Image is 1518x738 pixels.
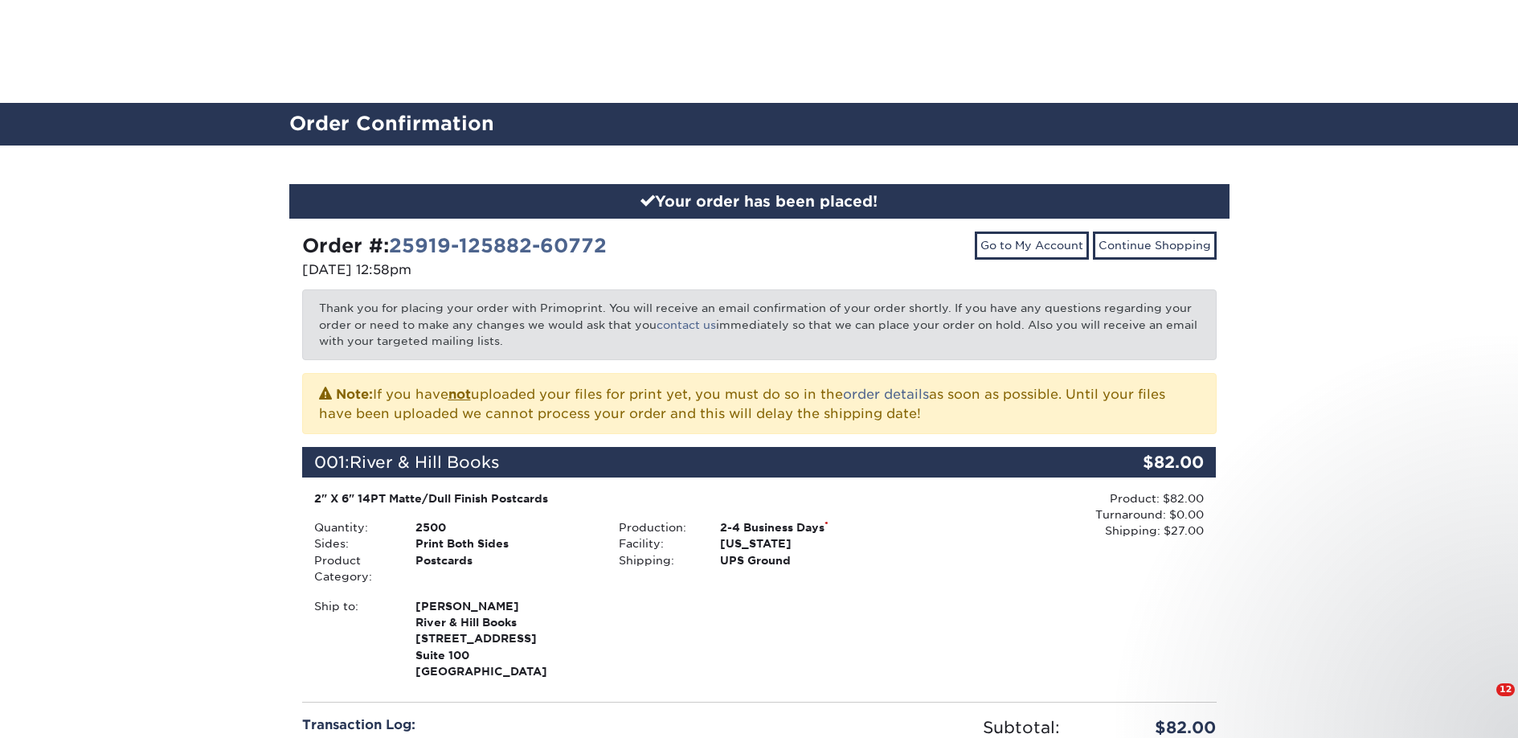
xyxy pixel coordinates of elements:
[302,552,403,585] div: Product Category:
[975,232,1089,259] a: Go to My Account
[657,318,716,331] a: contact us
[1093,232,1217,259] a: Continue Shopping
[336,387,373,402] strong: Note:
[415,630,595,646] span: [STREET_ADDRESS]
[1463,683,1502,722] iframe: Intercom live chat
[607,519,708,535] div: Production:
[302,519,403,535] div: Quantity:
[1496,683,1515,696] span: 12
[389,234,607,257] a: 25919-125882-60772
[911,490,1204,539] div: Product: $82.00 Turnaround: $0.00 Shipping: $27.00
[403,552,607,585] div: Postcards
[415,647,595,663] span: Suite 100
[289,184,1230,219] div: Your order has been placed!
[302,598,403,680] div: Ship to:
[415,598,595,614] span: [PERSON_NAME]
[403,535,607,551] div: Print Both Sides
[415,614,595,630] span: River & Hill Books
[302,260,747,280] p: [DATE] 12:58pm
[302,289,1217,359] p: Thank you for placing your order with Primoprint. You will receive an email confirmation of your ...
[302,715,747,735] div: Transaction Log:
[708,519,911,535] div: 2-4 Business Days
[302,234,607,257] strong: Order #:
[843,387,929,402] a: order details
[314,490,900,506] div: 2" X 6" 14PT Matte/Dull Finish Postcards
[1064,447,1217,478] div: $82.00
[708,535,911,551] div: [US_STATE]
[708,552,911,568] div: UPS Ground
[302,535,403,551] div: Sides:
[415,598,595,679] strong: [GEOGRAPHIC_DATA]
[607,552,708,568] div: Shipping:
[302,447,1064,478] div: 001:
[319,383,1200,424] p: If you have uploaded your files for print yet, you must do so in the as soon as possible. Until y...
[277,109,1242,139] h2: Order Confirmation
[403,519,607,535] div: 2500
[448,387,471,402] b: not
[350,453,500,472] span: River & Hill Books
[607,535,708,551] div: Facility:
